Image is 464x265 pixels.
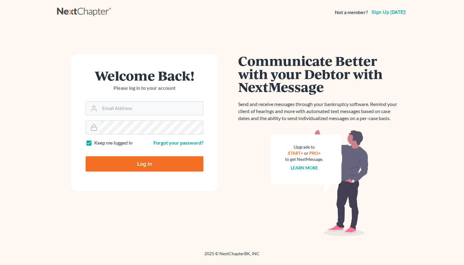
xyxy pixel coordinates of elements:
[100,102,203,115] input: Email Address
[304,150,308,156] span: or
[285,156,323,162] div: to get NextMessage.
[291,165,318,170] a: Learn more
[285,144,323,150] div: Upgrade to
[86,85,203,92] p: Please log in to your account
[57,251,407,262] div: 2025 © NextChapterBK, INC
[270,129,369,237] img: nextmessage_bg-59042aed3d76b12b5cd301f8e5b87938c9018125f34e5fa2b7a6b67550977c72.svg
[238,54,401,93] h1: Communicate Better with your Debtor with NextMessage
[370,10,407,15] a: Sign up [DATE]!
[86,69,203,82] h1: Welcome Back!
[86,156,203,172] input: Log In
[238,101,401,122] p: Send and receive messages through your bankruptcy software. Remind your client of hearings and mo...
[335,9,368,16] strong: Not a member?
[309,150,321,156] a: PRO+
[288,150,303,156] a: START+
[94,139,133,146] label: Keep me logged in
[153,140,203,146] a: Forgot your password?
